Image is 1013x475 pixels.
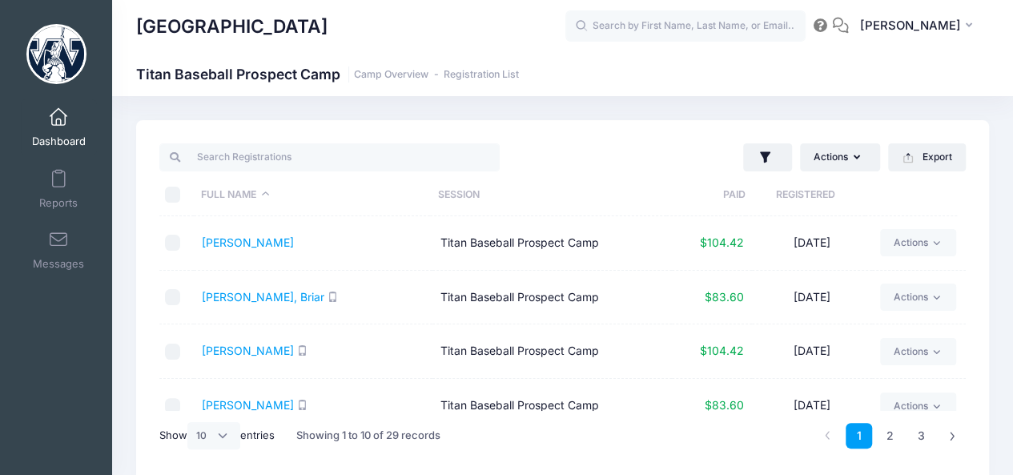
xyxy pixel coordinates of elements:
h1: Titan Baseball Prospect Camp [136,66,519,83]
td: Titan Baseball Prospect Camp [432,324,671,379]
th: Registered: activate to sort column ascending [746,174,865,216]
a: Actions [880,338,956,365]
i: SMS enabled [297,400,308,410]
span: Dashboard [32,135,86,149]
select: Showentries [187,422,240,449]
a: Camp Overview [354,69,428,81]
span: $104.42 [700,235,744,249]
i: SMS enabled [297,345,308,356]
a: [PERSON_NAME], Briar [202,290,324,304]
a: Actions [880,284,956,311]
img: Westminster College [26,24,86,84]
td: [DATE] [752,271,872,325]
span: $104.42 [700,344,744,357]
th: Paid: activate to sort column ascending [666,174,746,216]
button: [PERSON_NAME] [849,8,989,45]
a: Registration List [444,69,519,81]
td: Titan Baseball Prospect Camp [432,271,671,325]
div: Showing 1 to 10 of 29 records [296,417,440,454]
input: Search Registrations [159,143,500,171]
td: [DATE] [752,379,872,433]
td: Titan Baseball Prospect Camp [432,216,671,271]
input: Search by First Name, Last Name, or Email... [565,10,806,42]
th: Session: activate to sort column ascending [430,174,666,216]
a: [PERSON_NAME] [202,344,294,357]
button: Export [888,143,966,171]
a: Actions [880,392,956,420]
span: [PERSON_NAME] [859,17,960,34]
a: Reports [21,161,97,217]
i: SMS enabled [328,292,338,302]
span: Reports [39,196,78,210]
h1: [GEOGRAPHIC_DATA] [136,8,328,45]
td: [DATE] [752,324,872,379]
a: 2 [877,423,903,449]
a: 1 [846,423,872,449]
a: [PERSON_NAME] [202,235,294,249]
a: 3 [908,423,935,449]
span: $83.60 [705,290,744,304]
label: Show entries [159,422,275,449]
a: Messages [21,222,97,278]
button: Actions [800,143,880,171]
span: $83.60 [705,398,744,412]
a: [PERSON_NAME] [202,398,294,412]
span: Messages [33,258,84,272]
a: Actions [880,229,956,256]
td: [DATE] [752,216,872,271]
td: Titan Baseball Prospect Camp [432,379,671,433]
th: Full Name: activate to sort column descending [194,174,430,216]
a: Dashboard [21,99,97,155]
